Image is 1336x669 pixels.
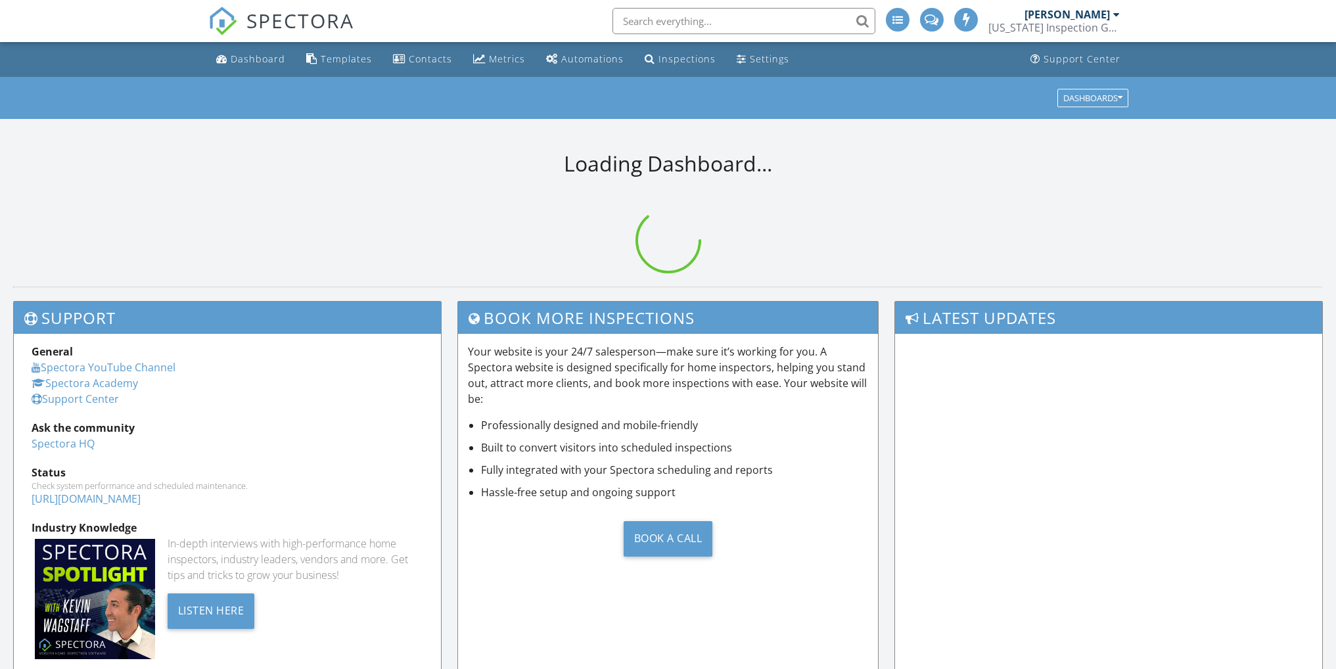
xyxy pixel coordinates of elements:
[481,440,867,455] li: Built to convert visitors into scheduled inspections
[639,47,721,72] a: Inspections
[32,465,423,480] div: Status
[481,462,867,478] li: Fully integrated with your Spectora scheduling and reports
[1063,93,1122,103] div: Dashboards
[35,539,155,659] img: Spectoraspolightmain
[458,302,877,334] h3: Book More Inspections
[468,511,867,566] a: Book a Call
[32,492,141,506] a: [URL][DOMAIN_NAME]
[32,520,423,536] div: Industry Knowledge
[14,302,441,334] h3: Support
[541,47,629,72] a: Automations (Advanced)
[481,484,867,500] li: Hassle-free setup and ongoing support
[612,8,875,34] input: Search everything...
[32,376,138,390] a: Spectora Academy
[895,302,1322,334] h3: Latest Updates
[731,47,795,72] a: Settings
[211,47,290,72] a: Dashboard
[208,7,237,35] img: The Best Home Inspection Software - Spectora
[388,47,457,72] a: Contacts
[32,420,423,436] div: Ask the community
[321,53,372,65] div: Templates
[32,480,423,491] div: Check system performance and scheduled maintenance.
[988,21,1120,34] div: Montana Inspection Group
[1025,8,1110,21] div: [PERSON_NAME]
[561,53,624,65] div: Automations
[468,47,530,72] a: Metrics
[301,47,377,72] a: Templates
[168,603,255,617] a: Listen Here
[32,436,95,451] a: Spectora HQ
[1025,47,1126,72] a: Support Center
[750,53,789,65] div: Settings
[32,344,73,359] strong: General
[246,7,354,34] span: SPECTORA
[208,18,354,45] a: SPECTORA
[1057,89,1128,107] button: Dashboards
[168,536,424,583] div: In-depth interviews with high-performance home inspectors, industry leaders, vendors and more. Ge...
[489,53,525,65] div: Metrics
[168,593,255,629] div: Listen Here
[1044,53,1120,65] div: Support Center
[468,344,867,407] p: Your website is your 24/7 salesperson—make sure it’s working for you. A Spectora website is desig...
[624,521,713,557] div: Book a Call
[409,53,452,65] div: Contacts
[32,360,175,375] a: Spectora YouTube Channel
[658,53,716,65] div: Inspections
[481,417,867,433] li: Professionally designed and mobile-friendly
[32,392,119,406] a: Support Center
[231,53,285,65] div: Dashboard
